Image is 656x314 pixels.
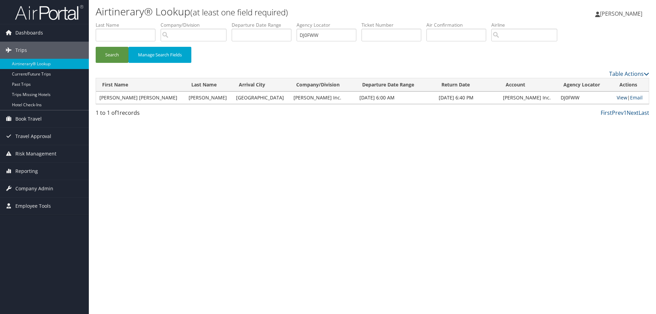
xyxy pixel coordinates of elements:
td: DJ0FWW [557,92,613,104]
td: | [613,92,649,104]
th: Company/Division [290,78,356,92]
span: [PERSON_NAME] [600,10,642,17]
span: Reporting [15,163,38,180]
label: Air Confirmation [426,22,491,28]
th: Account: activate to sort column ascending [500,78,557,92]
td: [DATE] 6:40 PM [435,92,500,104]
th: First Name: activate to sort column ascending [96,78,185,92]
th: Departure Date Range: activate to sort column ascending [356,78,435,92]
th: Return Date: activate to sort column ascending [435,78,500,92]
a: Table Actions [609,70,649,78]
span: Book Travel [15,110,42,127]
label: Ticket Number [361,22,426,28]
span: Travel Approval [15,128,51,145]
a: First [601,109,612,117]
td: [PERSON_NAME] [PERSON_NAME] [96,92,185,104]
td: [GEOGRAPHIC_DATA] [233,92,290,104]
th: Arrival City: activate to sort column ascending [233,78,290,92]
th: Last Name: activate to sort column ascending [185,78,233,92]
td: [PERSON_NAME] [185,92,233,104]
span: Trips [15,42,27,59]
span: 1 [117,109,120,117]
button: Search [96,47,128,63]
h1: Airtinerary® Lookup [96,4,465,19]
a: 1 [624,109,627,117]
span: Risk Management [15,145,56,162]
th: Actions [613,78,649,92]
label: Agency Locator [297,22,361,28]
a: Last [639,109,649,117]
label: Departure Date Range [232,22,297,28]
td: [PERSON_NAME] Inc. [500,92,557,104]
td: [DATE] 6:00 AM [356,92,435,104]
label: Company/Division [161,22,232,28]
div: 1 to 1 of records [96,109,227,120]
span: Company Admin [15,180,53,197]
label: Last Name [96,22,161,28]
img: airportal-logo.png [15,4,83,21]
a: Email [630,94,643,101]
td: [PERSON_NAME] Inc. [290,92,356,104]
a: [PERSON_NAME] [595,3,649,24]
th: Agency Locator: activate to sort column ascending [557,78,613,92]
a: Next [627,109,639,117]
span: Employee Tools [15,197,51,215]
a: Prev [612,109,624,117]
a: View [617,94,627,101]
span: Dashboards [15,24,43,41]
button: Manage Search Fields [128,47,191,63]
label: Airline [491,22,562,28]
small: (at least one field required) [190,6,288,18]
